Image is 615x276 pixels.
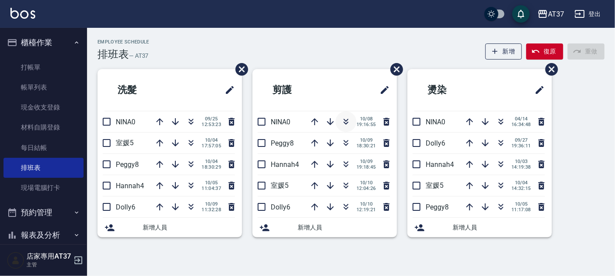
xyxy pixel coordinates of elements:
[526,43,563,60] button: 復原
[116,182,144,190] span: Hannah4
[3,31,84,54] button: 櫃檯作業
[426,203,449,211] span: Peggy8
[384,57,404,82] span: 刪除班表
[511,201,531,207] span: 10/05
[104,74,185,106] h2: 洗髮
[534,5,568,23] button: AT37
[356,207,376,213] span: 12:19:21
[511,164,531,170] span: 14:19:38
[97,218,242,237] div: 新增人員
[202,180,221,186] span: 10/05
[271,139,294,147] span: Peggy8
[356,137,376,143] span: 10/09
[356,180,376,186] span: 10/10
[3,117,84,137] a: 材料自購登錄
[426,139,445,147] span: Dolly6
[539,57,559,82] span: 刪除班表
[219,80,235,100] span: 修改班表的標題
[453,223,545,232] span: 新增人員
[202,186,221,191] span: 11:04:37
[356,164,376,170] span: 19:18:45
[27,261,71,269] p: 主管
[511,137,531,143] span: 09/27
[511,159,531,164] span: 10/03
[426,181,444,190] span: 室媛5
[3,97,84,117] a: 現金收支登錄
[202,164,221,170] span: 18:30:29
[356,143,376,149] span: 18:30:21
[512,5,530,23] button: save
[3,178,84,198] a: 現場電腦打卡
[3,57,84,77] a: 打帳單
[511,180,531,186] span: 10/04
[356,122,376,127] span: 19:16:55
[116,118,135,126] span: NINA0
[374,80,390,100] span: 修改班表的標題
[202,137,221,143] span: 10/04
[202,122,221,127] span: 12:53:23
[485,43,522,60] button: 新增
[116,203,135,211] span: Dolly6
[259,74,339,106] h2: 剪護
[202,207,221,213] span: 11:32:28
[271,118,290,126] span: NINA0
[3,158,84,178] a: 排班表
[202,116,221,122] span: 09/25
[202,201,221,207] span: 10/09
[143,223,235,232] span: 新增人員
[548,9,564,20] div: AT37
[3,77,84,97] a: 帳單列表
[571,6,605,22] button: 登出
[511,116,531,122] span: 04/14
[97,48,129,60] h3: 排班表
[27,252,71,261] h5: 店家專用AT37
[426,118,445,126] span: NINA0
[356,201,376,207] span: 10/10
[511,186,531,191] span: 14:32:15
[529,80,545,100] span: 修改班表的標題
[3,201,84,224] button: 預約管理
[116,139,134,147] span: 室媛5
[356,186,376,191] span: 12:04:26
[356,159,376,164] span: 10/09
[229,57,249,82] span: 刪除班表
[3,224,84,246] button: 報表及分析
[511,207,531,213] span: 11:17:08
[7,252,24,269] img: Person
[414,74,494,106] h2: 燙染
[407,218,552,237] div: 新增人員
[10,8,35,19] img: Logo
[356,116,376,122] span: 10/08
[271,181,289,190] span: 室媛5
[426,160,454,169] span: Hannah4
[298,223,390,232] span: 新增人員
[129,51,149,60] h6: — AT37
[511,122,531,127] span: 16:34:48
[271,160,299,169] span: Hannah4
[202,159,221,164] span: 10/04
[271,203,290,211] span: Dolly6
[202,143,221,149] span: 17:57:05
[511,143,531,149] span: 19:36:11
[252,218,397,237] div: 新增人員
[116,160,139,169] span: Peggy8
[97,39,149,45] h2: Employee Schedule
[3,138,84,158] a: 每日結帳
